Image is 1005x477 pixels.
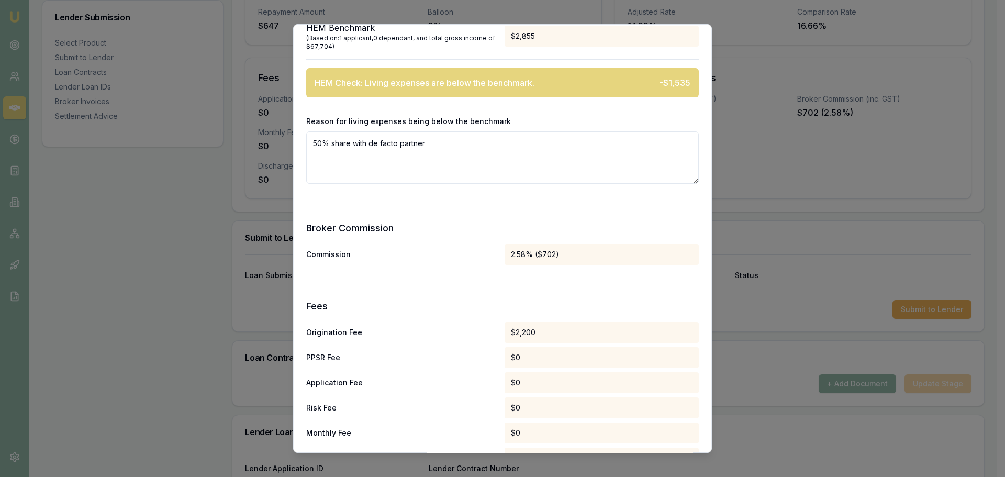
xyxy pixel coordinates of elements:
span: Monthly Fee [306,428,500,438]
div: Commission [306,249,500,260]
div: HEM Benchmark [306,21,500,34]
div: $0 [505,397,699,418]
textarea: 50% share with de facto partner [306,131,699,184]
div: $2,200 [505,322,699,343]
h3: Fees [306,299,699,314]
div: $0 [505,423,699,443]
span: Application Fee [306,378,500,388]
div: $0 [505,372,699,393]
h3: Broker Commission [306,221,699,236]
div: (Based on: 1 applicant , 0 dependant , and total gross income of $67,704 ) [306,34,500,51]
div: $0 [505,347,699,368]
div: -$1,535 [660,76,690,89]
div: $2,855 [505,26,699,47]
span: PPSR Fee [306,352,500,363]
span: Origination Fee [306,327,500,338]
label: Reason for living expenses being below the benchmark [306,117,511,126]
div: $0 [505,448,699,469]
div: 2.58% ($702) [505,244,699,265]
div: HEM Check: Living expenses are below the benchmark. [315,76,534,89]
span: Risk Fee [306,403,500,413]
